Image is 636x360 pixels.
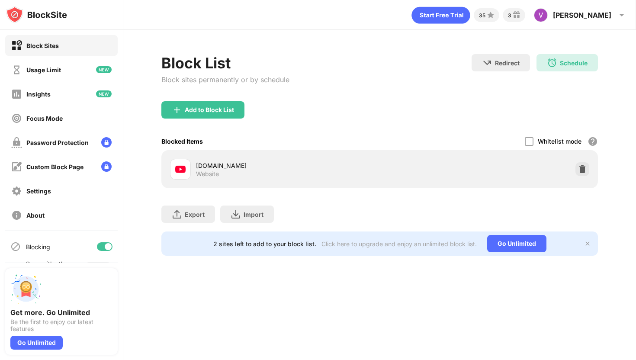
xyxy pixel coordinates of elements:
[26,243,50,251] div: Blocking
[213,240,316,247] div: 2 sites left to add to your block list.
[11,161,22,172] img: customize-block-page-off.svg
[101,161,112,172] img: lock-menu.svg
[11,137,22,148] img: password-protection-off.svg
[553,11,611,19] div: [PERSON_NAME]
[161,75,289,84] div: Block sites permanently or by schedule
[26,90,51,98] div: Insights
[96,90,112,97] img: new-icon.svg
[175,164,186,174] img: favicons
[26,42,59,49] div: Block Sites
[10,318,112,332] div: Be the first to enjoy our latest features
[11,64,22,75] img: time-usage-off.svg
[161,54,289,72] div: Block List
[10,336,63,350] div: Go Unlimited
[185,106,234,113] div: Add to Block List
[495,59,520,67] div: Redirect
[538,138,581,145] div: Whitelist mode
[560,59,588,67] div: Schedule
[534,8,548,22] img: ACg8ocIDAScoqmgjT07Gyo2FMdDwhPraDrSkFdfdoaFKMIVdrNC-5A=s96-c
[6,6,67,23] img: logo-blocksite.svg
[511,10,522,20] img: reward-small.svg
[321,240,477,247] div: Click here to upgrade and enjoy an unlimited block list.
[26,115,63,122] div: Focus Mode
[11,210,22,221] img: about-off.svg
[26,212,45,219] div: About
[11,89,22,100] img: insights-off.svg
[10,308,112,317] div: Get more. Go Unlimited
[411,6,470,24] div: animation
[26,139,89,146] div: Password Protection
[196,161,379,170] div: [DOMAIN_NAME]
[10,262,21,273] img: sync-icon.svg
[96,66,112,73] img: new-icon.svg
[185,211,205,218] div: Export
[584,240,591,247] img: x-button.svg
[11,40,22,51] img: block-on.svg
[26,66,61,74] div: Usage Limit
[508,12,511,19] div: 3
[196,170,219,178] div: Website
[26,163,84,170] div: Custom Block Page
[479,12,485,19] div: 35
[11,186,22,196] img: settings-off.svg
[26,187,51,195] div: Settings
[10,241,21,252] img: blocking-icon.svg
[487,235,546,252] div: Go Unlimited
[26,260,71,275] div: Sync with other devices
[485,10,496,20] img: points-small.svg
[11,113,22,124] img: focus-off.svg
[10,273,42,305] img: push-unlimited.svg
[101,137,112,148] img: lock-menu.svg
[161,138,203,145] div: Blocked Items
[244,211,263,218] div: Import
